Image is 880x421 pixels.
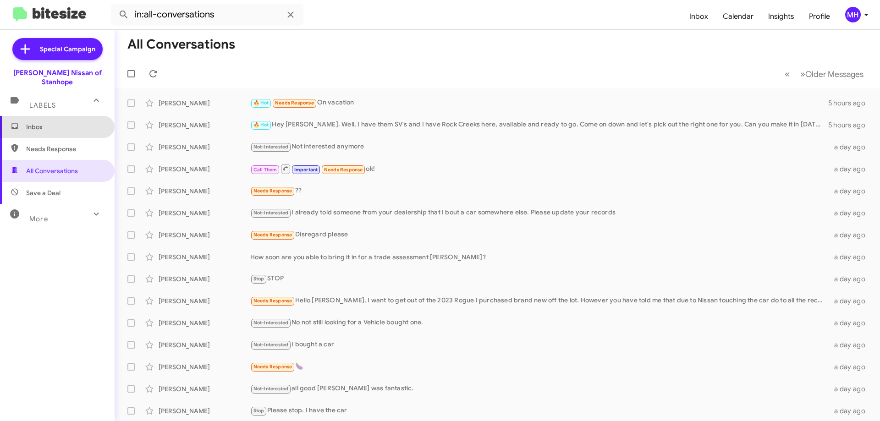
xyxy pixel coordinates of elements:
span: Needs Response [253,232,292,238]
span: Needs Response [253,188,292,194]
button: MH [837,7,870,22]
div: a day ago [829,208,873,218]
div: [PERSON_NAME] [159,208,250,218]
div: Please stop. I have the car [250,405,829,416]
span: Needs Response [26,144,104,153]
span: Not-Interested [253,342,289,348]
h1: All Conversations [127,37,235,52]
span: Older Messages [805,69,863,79]
div: [PERSON_NAME] [159,164,250,174]
span: Inbox [26,122,104,131]
nav: Page navigation example [780,65,869,83]
div: 🍆 [250,361,829,372]
div: [PERSON_NAME] [159,274,250,284]
div: a day ago [829,142,873,152]
div: ?? [250,186,829,196]
span: Labels [29,101,56,109]
div: [PERSON_NAME] [159,340,250,350]
div: [PERSON_NAME] [159,318,250,328]
span: Not-Interested [253,386,289,392]
span: Needs Response [324,167,363,173]
span: Not-Interested [253,144,289,150]
div: [PERSON_NAME] [159,362,250,372]
div: Not interested anymore [250,142,829,152]
span: Not-Interested [253,320,289,326]
button: Next [795,65,869,83]
a: Calendar [715,3,761,30]
span: All Conversations [26,166,78,175]
div: I bought a car [250,339,829,350]
div: [PERSON_NAME] [159,406,250,416]
div: [PERSON_NAME] [159,252,250,262]
a: Special Campaign [12,38,103,60]
div: [PERSON_NAME] [159,120,250,130]
span: 🔥 Hot [253,122,269,128]
div: [PERSON_NAME] [159,230,250,240]
div: [PERSON_NAME] [159,296,250,306]
span: 🔥 Hot [253,100,269,106]
div: [PERSON_NAME] [159,98,250,108]
div: On vacation [250,98,828,108]
div: ok! [250,163,829,175]
div: a day ago [829,164,873,174]
span: Not-Interested [253,210,289,216]
span: Needs Response [275,100,314,106]
div: How soon are you able to bring it in for a trade assessment [PERSON_NAME]? [250,252,829,262]
div: a day ago [829,318,873,328]
div: STOP [250,273,829,284]
div: a day ago [829,230,873,240]
a: Profile [802,3,837,30]
div: Hey [PERSON_NAME]. Well, I have them SV's and I have Rock Creeks here, available and ready to go.... [250,120,828,130]
span: Stop [253,276,264,282]
a: Insights [761,3,802,30]
a: Inbox [682,3,715,30]
div: a day ago [829,406,873,416]
div: a day ago [829,340,873,350]
div: MH [845,7,861,22]
span: More [29,215,48,223]
span: » [800,68,805,80]
div: a day ago [829,296,873,306]
button: Previous [779,65,795,83]
span: Important [294,167,318,173]
div: [PERSON_NAME] [159,142,250,152]
div: Hello [PERSON_NAME], I want to get out of the 2023 Rogue I purchased brand new off the lot. Howev... [250,295,829,306]
div: No not still looking for a Vehicle bought one. [250,317,829,328]
div: all good [PERSON_NAME] was fantastic. [250,383,829,394]
div: [PERSON_NAME] [159,186,250,196]
span: Save a Deal [26,188,60,197]
div: 5 hours ago [828,98,873,108]
span: Needs Response [253,298,292,304]
div: [PERSON_NAME] [159,384,250,394]
div: a day ago [829,186,873,196]
span: Call Them [253,167,277,173]
span: Special Campaign [40,44,95,54]
div: a day ago [829,274,873,284]
span: Needs Response [253,364,292,370]
div: Disregard please [250,230,829,240]
input: Search [111,4,303,26]
div: a day ago [829,252,873,262]
span: Stop [253,408,264,414]
div: a day ago [829,362,873,372]
span: « [785,68,790,80]
div: 5 hours ago [828,120,873,130]
div: I already told someone from your dealership that I bout a car somewhere else. Please update your ... [250,208,829,218]
div: a day ago [829,384,873,394]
